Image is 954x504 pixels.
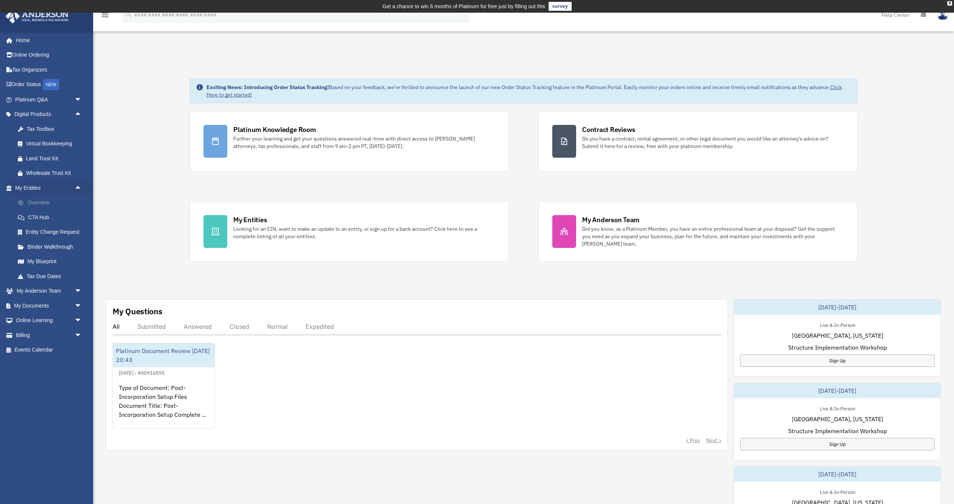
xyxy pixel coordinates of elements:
div: Submitted [138,323,166,330]
a: Wholesale Trust Kit [10,166,93,181]
div: Land Trust Kit [26,154,84,163]
a: Land Trust Kit [10,151,93,166]
div: NEW [43,79,59,90]
a: Overview [10,195,93,210]
a: My Blueprint [10,254,93,269]
div: Get a chance to win 6 months of Platinum for free just by filling out this [382,2,545,11]
div: [DATE] - #00916595 [113,368,171,376]
div: [DATE]-[DATE] [734,467,941,482]
a: My Anderson Team Did you know, as a Platinum Member, you have an entire professional team at your... [538,201,857,262]
span: [GEOGRAPHIC_DATA], [US_STATE] [792,331,883,340]
span: Structure Implementation Workshop [788,343,887,352]
a: My Anderson Teamarrow_drop_down [5,284,93,299]
a: Digital Productsarrow_drop_up [5,107,93,122]
div: Expedited [306,323,334,330]
a: Binder Walkthrough [10,239,93,254]
div: My Questions [113,306,162,317]
div: Type of Document: Post-Incorporation Setup Files Document Title: Post-Incorporation Setup Complet... [113,377,215,435]
a: Events Calendar [5,343,93,357]
div: My Entities [233,215,267,224]
div: Did you know, as a Platinum Member, you have an entire professional team at your disposal? Get th... [582,225,844,248]
a: menu [101,13,110,19]
a: My Entitiesarrow_drop_up [5,180,93,195]
div: Normal [267,323,288,330]
div: Further your learning and get your questions answered real-time with direct access to [PERSON_NAM... [233,135,495,150]
a: Virtual Bookkeeping [10,136,93,151]
div: Live & In-Person [814,488,861,495]
a: My Documentsarrow_drop_down [5,298,93,313]
i: search [124,10,133,18]
div: Platinum Knowledge Room [233,125,316,134]
a: My Entities Looking for an EIN, want to make an update to an entity, or sign up for a bank accoun... [190,201,509,262]
a: Order StatusNEW [5,77,93,92]
img: User Pic [937,9,948,20]
a: Tax Toolbox [10,122,93,136]
div: Platinum Document Review [DATE] 20:43 [113,343,215,367]
span: arrow_drop_down [75,284,89,299]
div: close [947,1,952,6]
div: Looking for an EIN, want to make an update to an entity, or sign up for a bank account? Click her... [233,225,495,240]
span: arrow_drop_down [75,298,89,314]
div: Tax Toolbox [26,125,84,134]
div: Based on your feedback, we're thrilled to announce the launch of our new Order Status Tracking fe... [206,84,851,98]
span: arrow_drop_up [75,180,89,196]
div: Live & In-Person [814,321,861,328]
div: Do you have a contract, rental agreement, or other legal document you would like an attorney's ad... [582,135,844,150]
a: Platinum Knowledge Room Further your learning and get your questions answered real-time with dire... [190,111,509,171]
i: menu [101,10,110,19]
span: arrow_drop_down [75,313,89,328]
span: [GEOGRAPHIC_DATA], [US_STATE] [792,415,883,423]
div: Virtual Bookkeeping [26,139,84,148]
span: arrow_drop_down [75,92,89,107]
a: Platinum Q&Aarrow_drop_down [5,92,93,107]
a: Billingarrow_drop_down [5,328,93,343]
a: Tax Organizers [5,62,93,77]
div: Answered [184,323,212,330]
a: Sign Up [740,438,935,450]
div: Live & In-Person [814,404,861,412]
strong: Exciting News: Introducing Order Status Tracking! [206,84,329,91]
a: Platinum Document Review [DATE] 20:43[DATE] - #00916595Type of Document: Post-Incorporation Setup... [113,343,215,429]
span: arrow_drop_up [75,107,89,122]
a: Online Learningarrow_drop_down [5,313,93,328]
div: My Anderson Team [582,215,639,224]
a: survey [549,2,572,11]
a: Online Ordering [5,48,93,63]
a: Contract Reviews Do you have a contract, rental agreement, or other legal document you would like... [538,111,857,171]
div: [DATE]-[DATE] [734,383,941,398]
span: Structure Implementation Workshop [788,426,887,435]
a: Home [5,33,89,48]
div: Closed [230,323,249,330]
a: Entity Change Request [10,225,93,240]
div: All [113,323,120,330]
a: Tax Due Dates [10,269,93,284]
img: Anderson Advisors Platinum Portal [3,9,71,23]
a: Sign Up [740,355,935,367]
div: Wholesale Trust Kit [26,168,84,178]
div: Contract Reviews [582,125,635,134]
a: CTA Hub [10,210,93,225]
a: Click Here to get started! [206,84,842,98]
span: arrow_drop_down [75,328,89,343]
div: [DATE]-[DATE] [734,300,941,315]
